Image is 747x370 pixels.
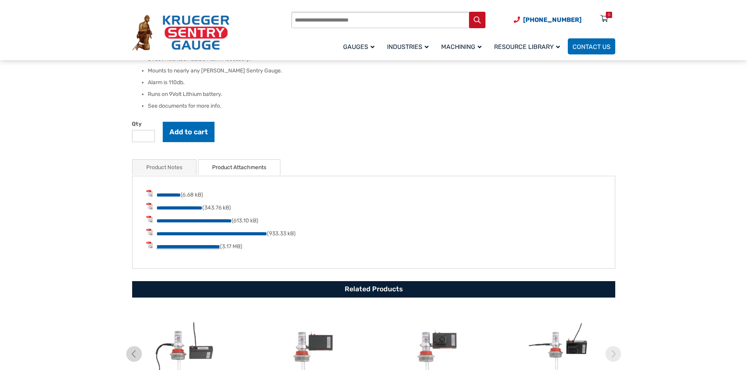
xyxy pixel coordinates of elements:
div: 0 [608,12,610,18]
a: Product Notes [146,160,182,175]
img: chevron-left.svg [126,346,142,362]
a: Gauges [338,37,382,56]
a: Product Attachments [212,160,266,175]
span: Industries [387,43,429,51]
a: Industries [382,37,436,56]
li: (343.76 kB) [146,203,601,212]
a: Resource Library [489,37,568,56]
li: Runs on 9Volt Lithium battery. [148,90,615,98]
a: Machining [436,37,489,56]
li: (3.17 MB) [146,242,601,251]
li: (6.68 kB) [146,190,601,199]
span: [PHONE_NUMBER] [523,16,582,23]
img: chevron-right.svg [605,346,621,362]
a: Phone Number (920) 434-8860 [514,15,582,25]
li: Mounts to nearly any [PERSON_NAME] Sentry Gauge. [148,67,615,75]
button: Add to cart [163,122,214,142]
span: Resource Library [494,43,560,51]
span: Gauges [343,43,374,51]
li: See documents for more info. [148,102,615,110]
li: (613.10 kB) [146,216,601,225]
img: Krueger Sentry Gauge [132,15,229,51]
a: Contact Us [568,38,615,54]
li: (933.33 kB) [146,229,601,238]
span: Machining [441,43,482,51]
li: Alarm is 110db. [148,79,615,87]
input: Product quantity [132,130,155,142]
h2: Related Products [132,281,615,298]
span: Contact Us [573,43,611,51]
